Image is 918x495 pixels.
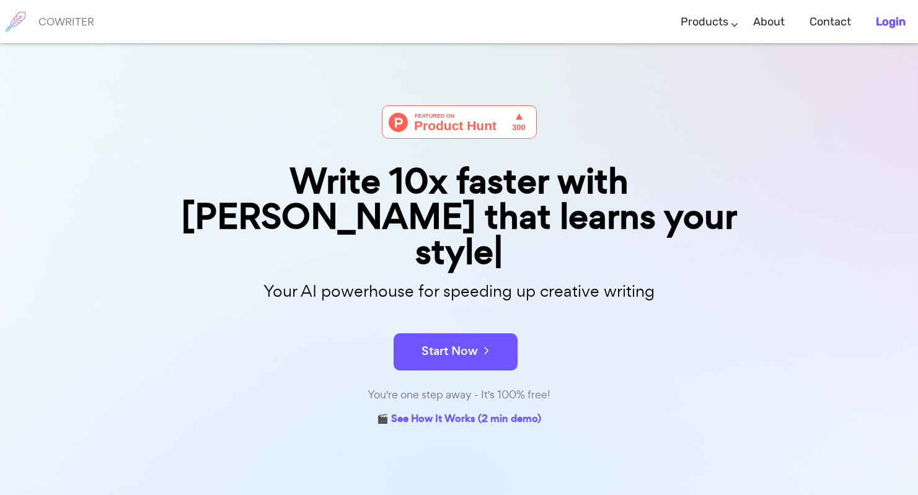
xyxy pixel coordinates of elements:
p: Your AI powerhouse for speeding up creative writing [149,278,769,305]
a: About [753,4,785,40]
h6: COWRITER [38,16,94,27]
button: Start Now [394,333,518,370]
div: Write 10x faster with [PERSON_NAME] that learns your style [149,164,769,270]
a: Login [876,4,906,40]
a: Products [681,4,728,40]
img: Cowriter - Your AI buddy for speeding up creative writing | Product Hunt [382,105,537,139]
a: 🎬 See How It Works (2 min demo) [377,410,541,429]
b: Login [876,15,906,28]
div: You're one step away - It's 100% free! [149,386,769,404]
a: Contact [810,4,851,40]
